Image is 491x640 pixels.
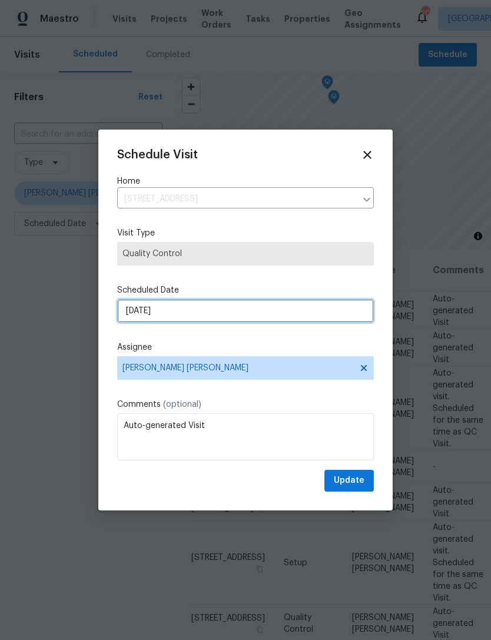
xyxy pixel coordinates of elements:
[122,248,369,260] span: Quality Control
[117,284,374,296] label: Scheduled Date
[122,363,353,373] span: [PERSON_NAME] [PERSON_NAME]
[361,148,374,161] span: Close
[117,413,374,460] textarea: Auto-generated Visit
[117,190,356,208] input: Enter in an address
[334,473,364,488] span: Update
[324,470,374,492] button: Update
[117,227,374,239] label: Visit Type
[117,149,198,161] span: Schedule Visit
[117,399,374,410] label: Comments
[117,299,374,323] input: M/D/YYYY
[117,341,374,353] label: Assignee
[163,400,201,409] span: (optional)
[117,175,374,187] label: Home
